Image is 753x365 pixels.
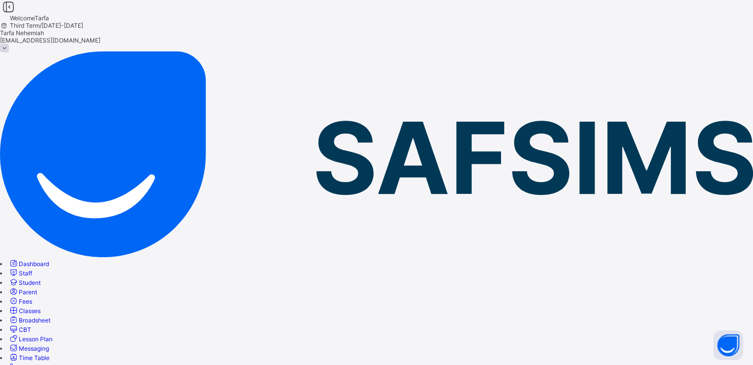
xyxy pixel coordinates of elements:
span: Messaging [19,345,49,352]
span: Student [19,279,41,286]
span: Broadsheet [19,317,50,324]
a: Staff [8,270,32,277]
a: Broadsheet [8,317,50,324]
span: Classes [19,307,41,315]
a: Student [8,279,41,286]
a: CBT [8,326,31,333]
a: Messaging [8,345,49,352]
span: Parent [19,288,37,296]
span: Staff [19,270,32,277]
span: Dashboard [19,260,49,268]
a: Time Table [8,354,50,362]
span: CBT [19,326,31,333]
span: Welcome Tarfa [10,14,49,22]
span: Fees [19,298,32,305]
button: Open asap [713,330,743,360]
span: Time Table [19,354,50,362]
a: Fees [8,298,32,305]
a: Classes [8,307,41,315]
a: Parent [8,288,37,296]
a: Dashboard [8,260,49,268]
span: Lesson Plan [19,335,52,343]
a: Lesson Plan [8,335,52,343]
